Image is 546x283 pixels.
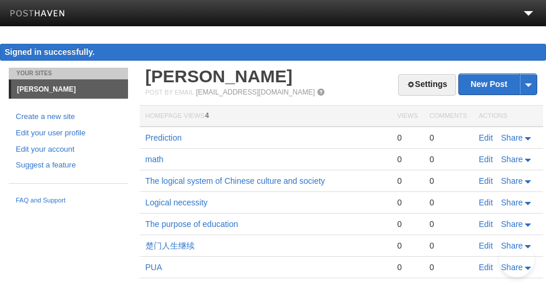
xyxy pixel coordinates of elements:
[397,132,417,143] div: 0
[397,154,417,165] div: 0
[397,197,417,208] div: 0
[430,132,467,143] div: 0
[501,219,523,229] span: Share
[10,10,65,19] img: Posthaven-bar
[479,198,493,207] a: Edit
[146,263,163,272] a: PUA
[499,242,534,277] iframe: Help Scout Beacon - Open
[397,219,417,229] div: 0
[397,240,417,251] div: 0
[146,198,208,207] a: Logical necessity
[479,133,493,142] a: Edit
[430,219,467,229] div: 0
[398,74,456,96] a: Settings
[140,106,392,127] th: Homepage Views
[479,176,493,186] a: Edit
[430,240,467,251] div: 0
[196,88,315,96] a: [EMAIL_ADDRESS][DOMAIN_NAME]
[430,176,467,186] div: 0
[16,195,121,206] a: FAQ and Support
[430,154,467,165] div: 0
[16,159,121,172] a: Suggest a feature
[479,219,493,229] a: Edit
[424,106,473,127] th: Comments
[459,74,537,95] a: New Post
[146,241,195,250] a: 楚门人生继续
[146,155,164,164] a: math
[205,111,209,120] span: 4
[479,241,493,250] a: Edit
[16,144,121,156] a: Edit your account
[430,262,467,272] div: 0
[397,176,417,186] div: 0
[146,176,325,186] a: The logical system of Chinese culture and society
[11,80,128,99] a: [PERSON_NAME]
[146,89,194,96] span: Post by Email
[146,67,293,86] a: [PERSON_NAME]
[430,197,467,208] div: 0
[501,241,523,250] span: Share
[501,198,523,207] span: Share
[16,127,121,139] a: Edit your user profile
[473,106,543,127] th: Actions
[391,106,423,127] th: Views
[16,111,121,123] a: Create a new site
[146,219,239,229] a: The purpose of education
[9,68,128,79] li: Your Sites
[501,133,523,142] span: Share
[479,263,493,272] a: Edit
[397,262,417,272] div: 0
[501,176,523,186] span: Share
[146,133,182,142] a: Prediction
[479,155,493,164] a: Edit
[501,155,523,164] span: Share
